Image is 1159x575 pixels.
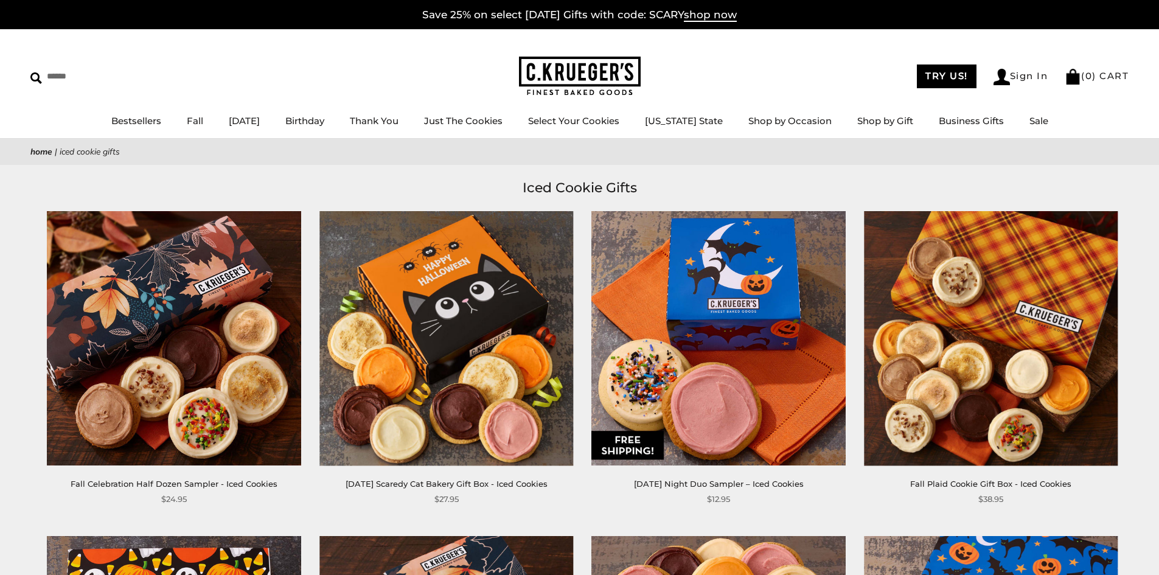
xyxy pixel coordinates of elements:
[285,115,324,127] a: Birthday
[71,479,277,489] a: Fall Celebration Half Dozen Sampler - Iced Cookies
[60,146,120,158] span: Iced Cookie Gifts
[30,146,52,158] a: Home
[350,115,399,127] a: Thank You
[187,115,203,127] a: Fall
[528,115,619,127] a: Select Your Cookies
[422,9,737,22] a: Save 25% on select [DATE] Gifts with code: SCARYshop now
[1029,115,1048,127] a: Sale
[939,115,1004,127] a: Business Gifts
[592,211,846,465] img: Halloween Night Duo Sampler – Iced Cookies
[346,479,548,489] a: [DATE] Scaredy Cat Bakery Gift Box - Iced Cookies
[519,57,641,96] img: C.KRUEGER'S
[30,72,42,84] img: Search
[684,9,737,22] span: shop now
[30,145,1129,159] nav: breadcrumbs
[319,211,573,465] img: Halloween Scaredy Cat Bakery Gift Box - Iced Cookies
[857,115,913,127] a: Shop by Gift
[645,115,723,127] a: [US_STATE] State
[424,115,503,127] a: Just The Cookies
[161,493,187,506] span: $24.95
[748,115,832,127] a: Shop by Occasion
[917,64,976,88] a: TRY US!
[978,493,1003,506] span: $38.95
[1065,69,1081,85] img: Bag
[864,211,1118,465] img: Fall Plaid Cookie Gift Box - Iced Cookies
[111,115,161,127] a: Bestsellers
[707,493,730,506] span: $12.95
[634,479,804,489] a: [DATE] Night Duo Sampler – Iced Cookies
[47,211,301,465] img: Fall Celebration Half Dozen Sampler - Iced Cookies
[910,479,1071,489] a: Fall Plaid Cookie Gift Box - Iced Cookies
[55,146,57,158] span: |
[1065,70,1129,82] a: (0) CART
[994,69,1048,85] a: Sign In
[229,115,260,127] a: [DATE]
[49,177,1110,199] h1: Iced Cookie Gifts
[1085,70,1093,82] span: 0
[434,493,459,506] span: $27.95
[994,69,1010,85] img: Account
[30,67,175,86] input: Search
